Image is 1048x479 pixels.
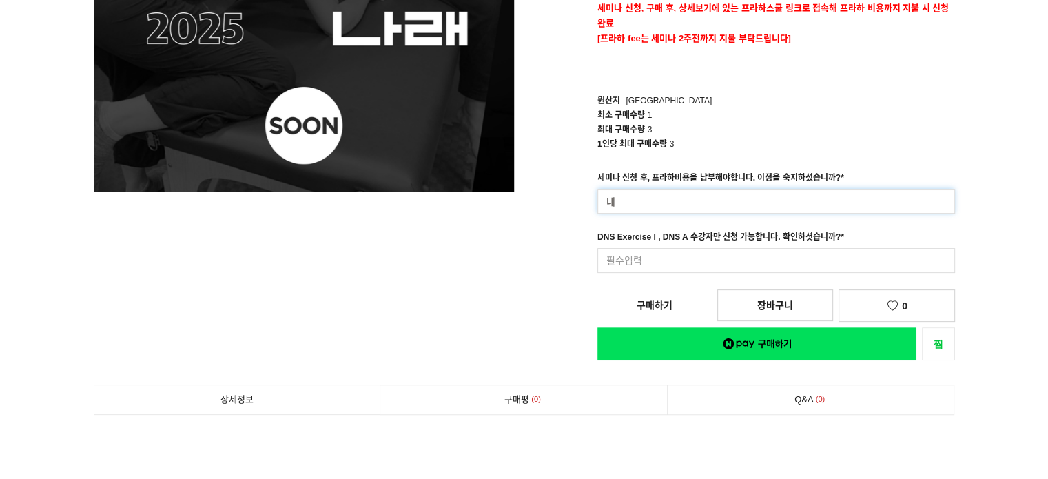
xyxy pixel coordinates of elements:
[597,290,712,320] a: 구매하기
[717,289,833,321] a: 장바구니
[597,96,620,105] span: 원산지
[597,189,955,214] input: 필수입력
[529,392,543,407] span: 0
[597,230,844,248] div: DNS Exercise I , DNS A 수강자만 신청 가능합니다. 확인하셧습니까?
[597,33,791,43] span: [프라하 fee는 세미나 2주전까지 지불 부탁드립니다]
[597,171,844,189] div: 세미나 신청 후, 프라하비용을 납부해야합니다. 이점을 숙지하셨습니까?
[597,139,667,149] span: 1인당 최대 구매수량
[670,139,675,149] span: 3
[94,385,380,414] a: 상세정보
[648,110,653,120] span: 1
[597,3,949,28] strong: 세미나 신청, 구매 후, 상세보기에 있는 프라하스쿨 링크로 접속해 프라하 비용까지 지불 시 신청완료
[648,125,653,134] span: 3
[902,300,907,312] span: 0
[839,289,954,322] a: 0
[597,110,645,120] span: 최소 구매수량
[597,248,955,273] input: 필수입력
[922,327,955,360] a: 새창
[597,327,916,360] a: 새창
[626,96,712,105] span: [GEOGRAPHIC_DATA]
[668,385,954,414] a: Q&A0
[380,385,667,414] a: 구매평0
[814,392,828,407] span: 0
[597,125,645,134] span: 최대 구매수량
